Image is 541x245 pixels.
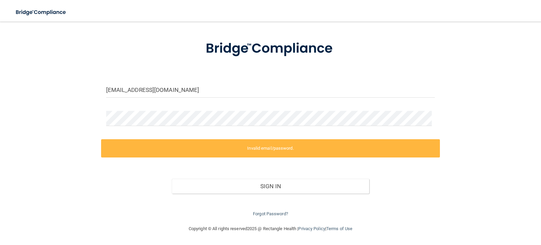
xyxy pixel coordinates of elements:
a: Privacy Policy [298,226,325,231]
img: bridge_compliance_login_screen.278c3ca4.svg [192,31,349,66]
a: Forgot Password? [253,211,288,216]
img: bridge_compliance_login_screen.278c3ca4.svg [10,5,72,19]
label: Invalid email/password. [101,139,440,157]
button: Sign In [172,179,369,194]
iframe: Drift Widget Chat Controller [424,202,533,229]
input: Email [106,82,435,98]
a: Terms of Use [326,226,352,231]
div: Copyright © All rights reserved 2025 @ Rectangle Health | | [147,218,394,240]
